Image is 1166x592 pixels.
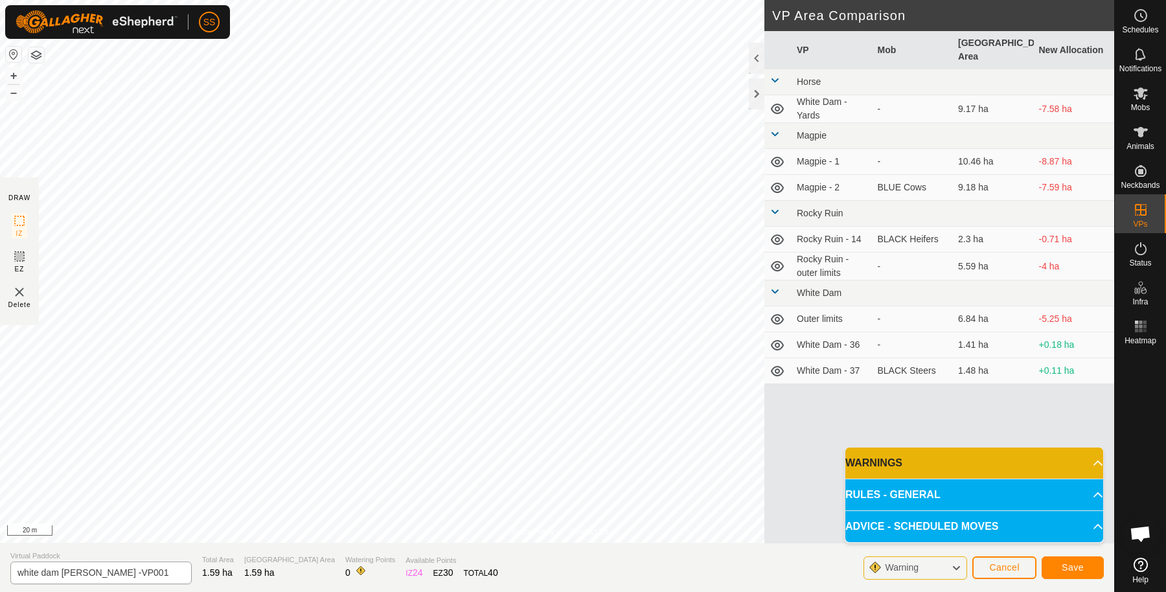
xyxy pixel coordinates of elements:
[345,567,350,578] span: 0
[797,76,821,87] span: Horse
[203,16,216,29] span: SS
[972,556,1036,579] button: Cancel
[1034,332,1115,358] td: +0.18 ha
[1129,259,1151,267] span: Status
[1115,552,1166,589] a: Help
[772,8,1114,23] h2: VP Area Comparison
[16,229,23,238] span: IZ
[845,487,941,503] span: RULES - GENERAL
[885,562,919,573] span: Warning
[792,332,873,358] td: White Dam - 36
[570,526,608,538] a: Contact Us
[506,526,554,538] a: Privacy Policy
[953,31,1034,69] th: [GEOGRAPHIC_DATA] Area
[1125,337,1156,345] span: Heatmap
[29,47,44,63] button: Map Layers
[202,567,233,578] span: 1.59 ha
[8,300,31,310] span: Delete
[6,85,21,100] button: –
[1034,253,1115,280] td: -4 ha
[878,312,948,326] div: -
[953,227,1034,253] td: 2.3 ha
[845,448,1103,479] p-accordion-header: WARNINGS
[345,554,395,565] span: Watering Points
[953,332,1034,358] td: 1.41 ha
[1034,306,1115,332] td: -5.25 ha
[792,306,873,332] td: Outer limits
[953,95,1034,123] td: 9.17 ha
[1132,298,1148,306] span: Infra
[1034,31,1115,69] th: New Allocation
[1131,104,1150,111] span: Mobs
[792,149,873,175] td: Magpie - 1
[244,554,335,565] span: [GEOGRAPHIC_DATA] Area
[845,455,902,471] span: WARNINGS
[488,567,498,578] span: 40
[406,555,497,566] span: Available Points
[1062,562,1084,573] span: Save
[1133,220,1147,228] span: VPs
[989,562,1020,573] span: Cancel
[464,566,498,580] div: TOTAL
[1034,95,1115,123] td: -7.58 ha
[878,260,948,273] div: -
[10,551,192,562] span: Virtual Paddock
[1121,514,1160,553] div: Open chat
[953,253,1034,280] td: 5.59 ha
[1119,65,1161,73] span: Notifications
[845,479,1103,510] p-accordion-header: RULES - GENERAL
[1034,149,1115,175] td: -8.87 ha
[797,130,827,141] span: Magpie
[792,31,873,69] th: VP
[202,554,234,565] span: Total Area
[1126,142,1154,150] span: Animals
[953,306,1034,332] td: 6.84 ha
[1122,26,1158,34] span: Schedules
[878,155,948,168] div: -
[6,47,21,62] button: Reset Map
[953,175,1034,201] td: 9.18 ha
[1034,358,1115,384] td: +0.11 ha
[878,102,948,116] div: -
[873,31,954,69] th: Mob
[953,149,1034,175] td: 10.46 ha
[878,181,948,194] div: BLUE Cows
[797,208,843,218] span: Rocky Ruin
[1121,181,1160,189] span: Neckbands
[433,566,453,580] div: EZ
[792,227,873,253] td: Rocky Ruin - 14
[406,566,422,580] div: IZ
[845,519,998,534] span: ADVICE - SCHEDULED MOVES
[792,175,873,201] td: Magpie - 2
[792,95,873,123] td: White Dam - Yards
[12,284,27,300] img: VP
[8,193,30,203] div: DRAW
[878,338,948,352] div: -
[1042,556,1104,579] button: Save
[797,288,841,298] span: White Dam
[443,567,453,578] span: 30
[413,567,423,578] span: 24
[1132,576,1149,584] span: Help
[953,358,1034,384] td: 1.48 ha
[6,68,21,84] button: +
[878,233,948,246] div: BLACK Heifers
[878,364,948,378] div: BLACK Steers
[16,10,177,34] img: Gallagher Logo
[1034,227,1115,253] td: -0.71 ha
[792,358,873,384] td: White Dam - 37
[792,253,873,280] td: Rocky Ruin - outer limits
[244,567,275,578] span: 1.59 ha
[845,511,1103,542] p-accordion-header: ADVICE - SCHEDULED MOVES
[1034,175,1115,201] td: -7.59 ha
[15,264,25,274] span: EZ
